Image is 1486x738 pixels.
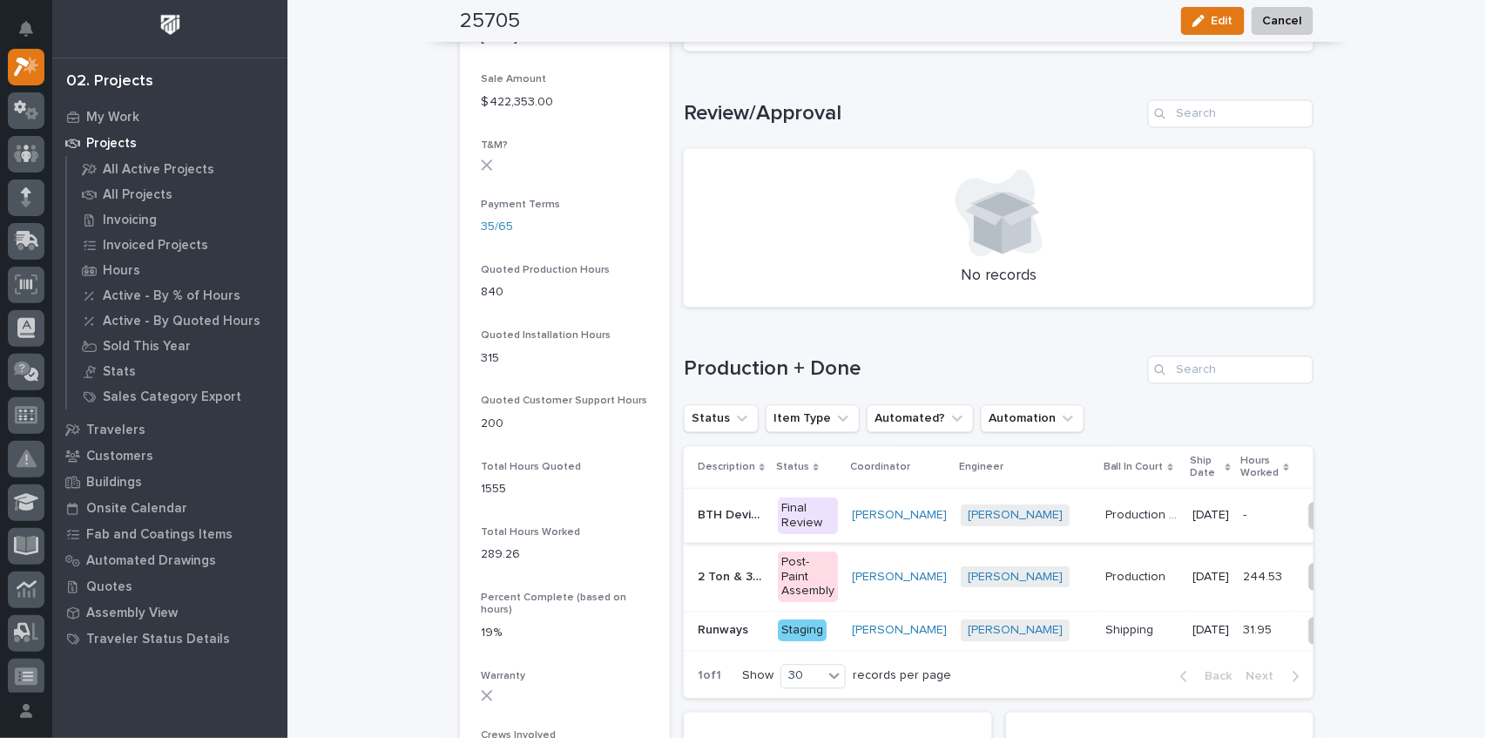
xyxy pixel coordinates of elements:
[67,157,287,181] a: All Active Projects
[1239,669,1314,685] button: Next
[86,449,153,464] p: Customers
[1192,624,1229,639] p: [DATE]
[52,469,287,495] a: Buildings
[684,490,1392,544] tr: BTH DevicesBTH Devices Final Review[PERSON_NAME] [PERSON_NAME] Production ManagerProduction Manag...
[968,509,1063,524] a: [PERSON_NAME]
[86,501,187,517] p: Onsite Calendar
[705,267,1293,287] p: No records
[684,357,1141,383] h1: Production + Done
[1148,100,1314,128] input: Search
[1166,669,1239,685] button: Back
[481,625,649,643] p: 19%
[1212,13,1233,29] span: Edit
[852,624,947,639] a: [PERSON_NAME]
[103,314,260,329] p: Active - By Quoted Hours
[684,612,1392,651] tr: RunwaysRunways Staging[PERSON_NAME] [PERSON_NAME] ShippingShipping [DATE]31.9531.95 Hold
[776,458,809,477] p: Status
[481,463,581,473] span: Total Hours Quoted
[66,72,153,91] div: 02. Projects
[481,200,560,211] span: Payment Terms
[867,405,974,433] button: Automated?
[1105,620,1157,639] p: Shipping
[1308,503,1364,531] button: Hold
[86,632,230,647] p: Traveler Status Details
[853,669,951,684] p: records per page
[67,283,287,308] a: Active - By % of Hours
[52,104,287,130] a: My Work
[481,266,610,276] span: Quoted Production Hours
[481,350,649,369] p: 315
[481,284,649,302] p: 840
[481,75,546,85] span: Sale Amount
[103,162,214,178] p: All Active Projects
[778,552,838,603] div: Post-Paint Assembly
[698,620,752,639] p: Runways
[1252,7,1314,35] button: Cancel
[67,258,287,282] a: Hours
[67,207,287,232] a: Invoicing
[103,213,157,228] p: Invoicing
[742,669,773,684] p: Show
[22,21,44,49] div: Notifications
[8,10,44,47] button: Notifications
[766,405,860,433] button: Item Type
[968,624,1063,639] a: [PERSON_NAME]
[103,187,172,203] p: All Projects
[86,110,139,125] p: My Work
[1195,669,1233,685] span: Back
[778,620,827,642] div: Staging
[1263,10,1302,31] span: Cancel
[52,573,287,599] a: Quotes
[1243,505,1250,524] p: -
[698,567,767,586] p: 2 Ton & 3 Ton Box Girder Cranes
[67,384,287,409] a: Sales Category Export
[852,509,947,524] a: [PERSON_NAME]
[481,219,513,237] a: 35/65
[67,233,287,257] a: Invoiced Projects
[52,599,287,626] a: Assembly View
[1105,567,1169,586] p: Production
[52,547,287,573] a: Automated Drawings
[850,458,910,477] p: Coordinator
[1241,452,1280,484] p: Hours Worked
[684,655,735,698] p: 1 of 1
[67,308,287,333] a: Active - By Quoted Hours
[52,495,287,521] a: Onsite Calendar
[103,263,140,279] p: Hours
[481,94,649,112] p: $ 422,353.00
[481,528,580,538] span: Total Hours Worked
[86,579,132,595] p: Quotes
[1104,458,1164,477] p: Ball In Court
[67,334,287,358] a: Sold This Year
[781,667,823,686] div: 30
[481,416,649,434] p: 200
[481,141,508,152] span: T&M?
[52,130,287,156] a: Projects
[103,288,240,304] p: Active - By % of Hours
[1246,669,1285,685] span: Next
[968,571,1063,586] a: [PERSON_NAME]
[1192,571,1229,586] p: [DATE]
[103,364,136,380] p: Stats
[460,9,520,34] h2: 25705
[52,416,287,443] a: Travelers
[86,553,216,569] p: Automated Drawings
[684,102,1141,127] h1: Review/Approval
[1308,618,1364,646] button: Hold
[852,571,947,586] a: [PERSON_NAME]
[67,359,287,383] a: Stats
[959,458,1003,477] p: Engineer
[86,475,142,491] p: Buildings
[481,593,626,616] span: Percent Complete (based on hours)
[86,527,233,543] p: Fab and Coatings Items
[103,238,208,254] p: Invoiced Projects
[1181,7,1245,35] button: Edit
[1191,452,1221,484] p: Ship Date
[1308,564,1364,592] button: Hold
[52,443,287,469] a: Customers
[698,505,767,524] p: BTH Devices
[1105,505,1182,524] p: Production Manager
[981,405,1084,433] button: Automation
[86,423,145,438] p: Travelers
